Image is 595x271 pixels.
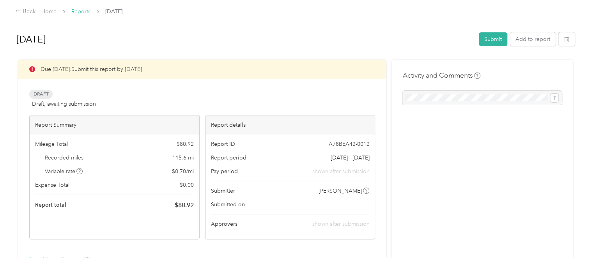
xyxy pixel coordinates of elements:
iframe: Everlance-gr Chat Button Frame [551,227,595,271]
a: Home [41,8,57,15]
h4: Activity and Comments [402,71,480,80]
span: - [368,200,369,209]
button: Submit [479,32,507,46]
span: Expense Total [35,181,69,189]
div: Trips (4) [29,255,49,264]
span: Submitter [211,187,235,195]
span: $ 0.00 [180,181,194,189]
span: Recorded miles [45,154,83,162]
span: Draft [29,90,53,99]
span: shown after submission [312,221,369,227]
span: Approvers [211,220,237,228]
span: [DATE] - [DATE] [330,154,369,162]
span: $ 80.92 [177,140,194,148]
div: Back [16,7,36,16]
span: A78BEA42-0012 [328,140,369,148]
span: Submitted on [211,200,245,209]
div: Expense (0) [61,255,90,264]
span: Draft, awaiting submission [32,100,96,108]
span: $ 0.70 / mi [172,167,194,175]
span: shown after submission [312,167,369,175]
span: Report period [211,154,246,162]
div: Report details [205,115,375,135]
h1: August 2025 [16,30,473,49]
span: Mileage Total [35,140,68,148]
span: Report ID [211,140,235,148]
span: Report total [35,201,66,209]
div: Due [DATE]. Submit this report by [DATE] [18,60,386,79]
span: 115.6 mi [172,154,194,162]
a: Reports [71,8,90,15]
button: Add to report [510,32,556,46]
span: Variable rate [45,167,83,175]
div: Report Summary [30,115,199,135]
span: [DATE] [105,7,122,16]
span: [PERSON_NAME] [319,187,362,195]
span: $ 80.92 [175,200,194,210]
span: Pay period [211,167,238,175]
